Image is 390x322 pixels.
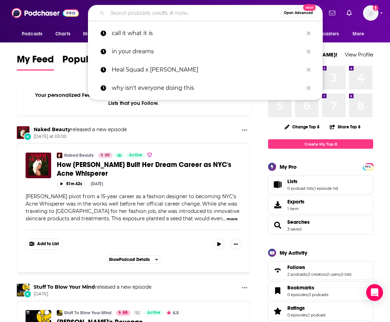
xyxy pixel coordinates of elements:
[112,24,303,42] p: call it what it is
[271,220,285,230] a: Searches
[287,199,305,205] span: Exports
[287,305,305,311] span: Ratings
[83,29,108,39] span: Monitoring
[57,310,62,316] img: Stuff To Blow Your Mind
[147,152,152,158] img: verified Badge
[327,272,340,277] a: 0 users
[287,284,314,291] span: Bookmarks
[144,310,163,316] a: Active
[287,219,310,225] a: Searches
[280,249,307,256] div: My Activity
[307,272,308,277] span: ,
[287,227,301,232] a: 3 saved
[123,309,128,316] span: 88
[301,27,349,41] button: open menu
[26,193,239,222] span: [PERSON_NAME] pivot from a 15-year career as a fashion designer to becoming NYC’s Acne Whisperer ...
[341,272,351,277] a: 0 lists
[17,284,29,296] img: Stuff To Blow Your Mind
[287,305,326,311] a: Ratings
[363,5,378,21] img: User Profile
[34,284,151,290] h3: released a new episode
[62,53,122,71] a: Popular Feed
[88,5,323,21] div: Search podcasts, credits, & more...
[78,27,117,41] button: open menu
[340,272,341,277] span: ,
[26,239,62,249] button: Show More Button
[268,302,373,321] span: Ratings
[366,284,383,301] div: Open Intercom Messenger
[363,5,378,21] span: Logged in as Ashley_Beenen
[326,7,338,19] a: Show notifications dropdown
[165,310,181,316] button: 4.5
[303,4,316,11] span: New
[112,61,303,79] p: Heal Squad x Maria Menounos
[281,9,316,17] button: Open AdvancedNew
[345,51,373,58] a: View Profile
[106,255,161,264] button: ShowPodcast Details
[116,310,130,316] a: 88
[17,27,52,41] button: open menu
[308,272,326,277] a: 0 creators
[239,284,250,293] button: Show More Button
[126,153,145,158] a: Active
[37,241,59,247] span: Add to List
[26,153,51,178] a: How Sofie Pavitt Built Her Dream Career as NYC's Acne Whisperer
[64,153,94,158] a: Naked Beauty
[88,79,323,97] a: why isn't everyone doing this
[88,24,323,42] a: call it what it is
[34,126,70,133] a: Naked Beauty
[98,153,112,158] a: 60
[271,200,285,210] span: Exports
[112,42,303,61] p: in your dreams
[287,186,314,191] a: 0 podcast lists
[326,272,327,277] span: ,
[17,53,54,71] a: My Feed
[17,83,250,115] div: Your personalized Feed is curated based on the Podcasts, Creators, Users, and Lists that you Follow.
[363,5,378,21] button: Show profile menu
[109,257,150,262] span: Show Podcast Details
[268,216,373,235] span: Searches
[239,126,250,135] button: Show More Button
[287,264,305,270] span: Follows
[268,139,373,149] a: Create My Top 8
[230,239,241,250] button: Show More Button
[348,27,373,41] button: open menu
[271,286,285,296] a: Bookmarks
[34,284,95,290] a: Stuff To Blow Your Mind
[364,164,372,169] a: PRO
[329,120,361,134] button: Share Top 8
[287,206,305,211] span: 1 item
[287,264,351,270] a: Follows
[287,178,338,185] a: Lists
[284,11,313,15] span: Open Advanced
[268,175,373,194] span: Lists
[287,313,308,317] a: 0 episodes
[287,284,328,291] a: Bookmarks
[353,29,364,39] span: More
[129,152,142,159] span: Active
[147,309,160,316] span: Active
[57,153,62,158] img: Naked Beauty
[227,216,238,222] button: more
[223,215,226,222] span: ...
[34,134,127,140] span: [DATE] at 03:00
[12,6,79,20] img: Podchaser - Follow, Share and Rate Podcasts
[271,266,285,275] a: Follows
[57,160,231,178] span: How [PERSON_NAME] Built Her Dream Career as NYC's Acne Whisperer
[287,178,297,185] span: Lists
[88,42,323,61] a: in your dreams
[107,7,281,19] input: Search podcasts, credits, & more...
[24,133,32,140] div: New Episode
[268,261,373,280] span: Follows
[88,61,323,79] a: Heal Squad x [PERSON_NAME]
[344,7,355,19] a: Show notifications dropdown
[34,291,151,297] span: [DATE]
